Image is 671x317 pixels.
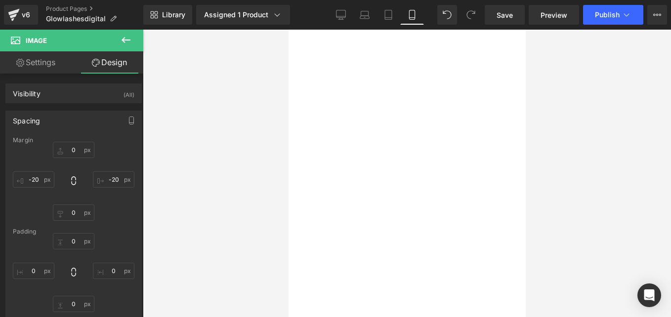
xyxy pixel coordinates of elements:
[13,263,54,279] input: 0
[13,84,41,98] div: Visibility
[583,5,643,25] button: Publish
[74,51,145,74] a: Design
[13,137,134,144] div: Margin
[377,5,400,25] a: Tablet
[13,111,40,125] div: Spacing
[204,10,282,20] div: Assigned 1 Product
[529,5,579,25] a: Preview
[595,11,620,19] span: Publish
[20,8,32,21] div: v6
[541,10,567,20] span: Preview
[329,5,353,25] a: Desktop
[53,296,94,312] input: 0
[53,233,94,249] input: 0
[26,37,47,44] span: Image
[143,5,192,25] a: New Library
[46,5,143,13] a: Product Pages
[400,5,424,25] a: Mobile
[162,10,185,19] span: Library
[13,171,54,188] input: 0
[53,142,94,158] input: 0
[53,204,94,221] input: 0
[437,5,457,25] button: Undo
[124,84,134,100] div: (All)
[461,5,481,25] button: Redo
[637,283,661,307] div: Open Intercom Messenger
[46,15,106,23] span: Glowlashesdigital
[497,10,513,20] span: Save
[93,263,134,279] input: 0
[13,228,134,235] div: Padding
[647,5,667,25] button: More
[93,171,134,188] input: 0
[353,5,377,25] a: Laptop
[4,5,38,25] a: v6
